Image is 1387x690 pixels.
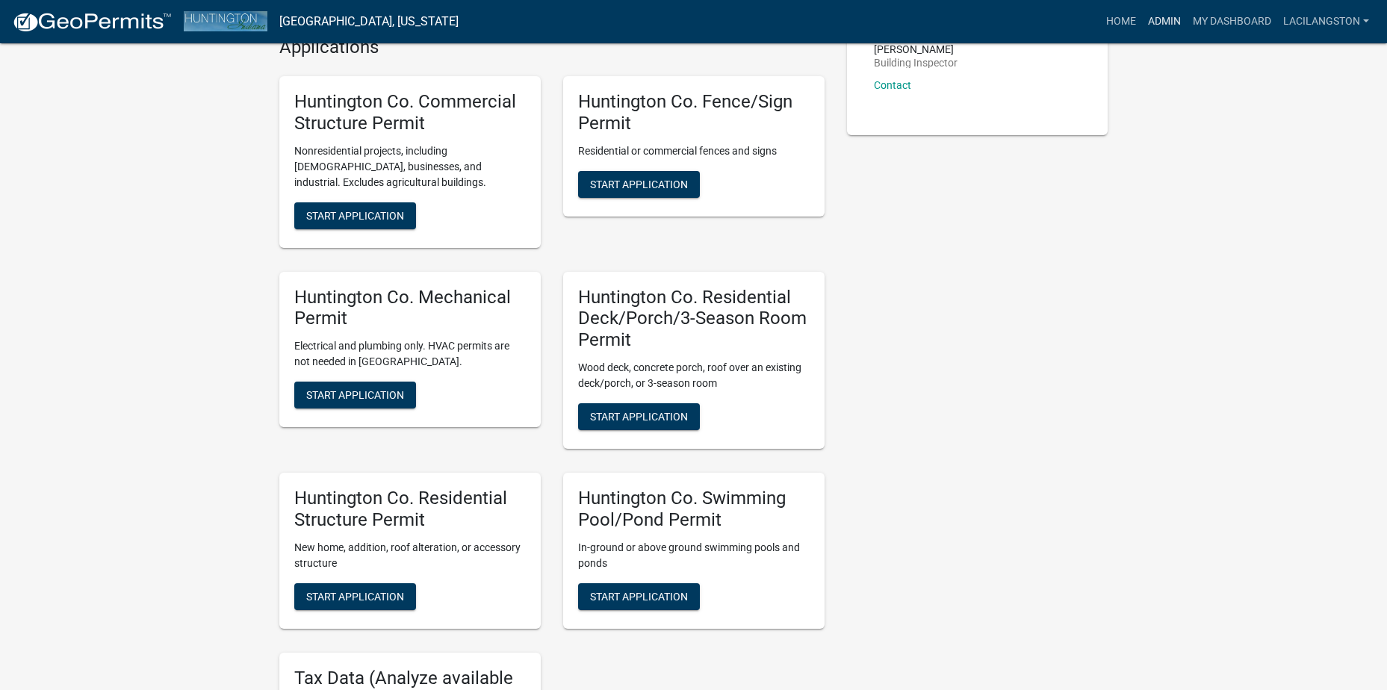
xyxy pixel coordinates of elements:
[1100,7,1142,36] a: Home
[306,209,404,221] span: Start Application
[1187,7,1277,36] a: My Dashboard
[874,44,958,55] p: [PERSON_NAME]
[294,91,526,134] h5: Huntington Co. Commercial Structure Permit
[578,171,700,198] button: Start Application
[279,9,459,34] a: [GEOGRAPHIC_DATA], [US_STATE]
[294,338,526,370] p: Electrical and plumbing only. HVAC permits are not needed in [GEOGRAPHIC_DATA].
[874,57,958,68] p: Building Inspector
[578,91,810,134] h5: Huntington Co. Fence/Sign Permit
[578,488,810,531] h5: Huntington Co. Swimming Pool/Pond Permit
[578,540,810,571] p: In-ground or above ground swimming pools and ponds
[294,540,526,571] p: New home, addition, roof alteration, or accessory structure
[294,287,526,330] h5: Huntington Co. Mechanical Permit
[184,11,267,31] img: Huntington County, Indiana
[294,202,416,229] button: Start Application
[590,411,688,423] span: Start Application
[1277,7,1375,36] a: LaciLangston
[578,143,810,159] p: Residential or commercial fences and signs
[294,382,416,408] button: Start Application
[578,583,700,610] button: Start Application
[590,178,688,190] span: Start Application
[279,37,825,58] h4: Applications
[294,488,526,531] h5: Huntington Co. Residential Structure Permit
[874,79,911,91] a: Contact
[578,360,810,391] p: Wood deck, concrete porch, roof over an existing deck/porch, or 3-season room
[1142,7,1187,36] a: Admin
[294,583,416,610] button: Start Application
[294,143,526,190] p: Nonresidential projects, including [DEMOGRAPHIC_DATA], businesses, and industrial. Excludes agric...
[306,389,404,401] span: Start Application
[578,403,700,430] button: Start Application
[306,590,404,602] span: Start Application
[590,590,688,602] span: Start Application
[578,287,810,351] h5: Huntington Co. Residential Deck/Porch/3-Season Room Permit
